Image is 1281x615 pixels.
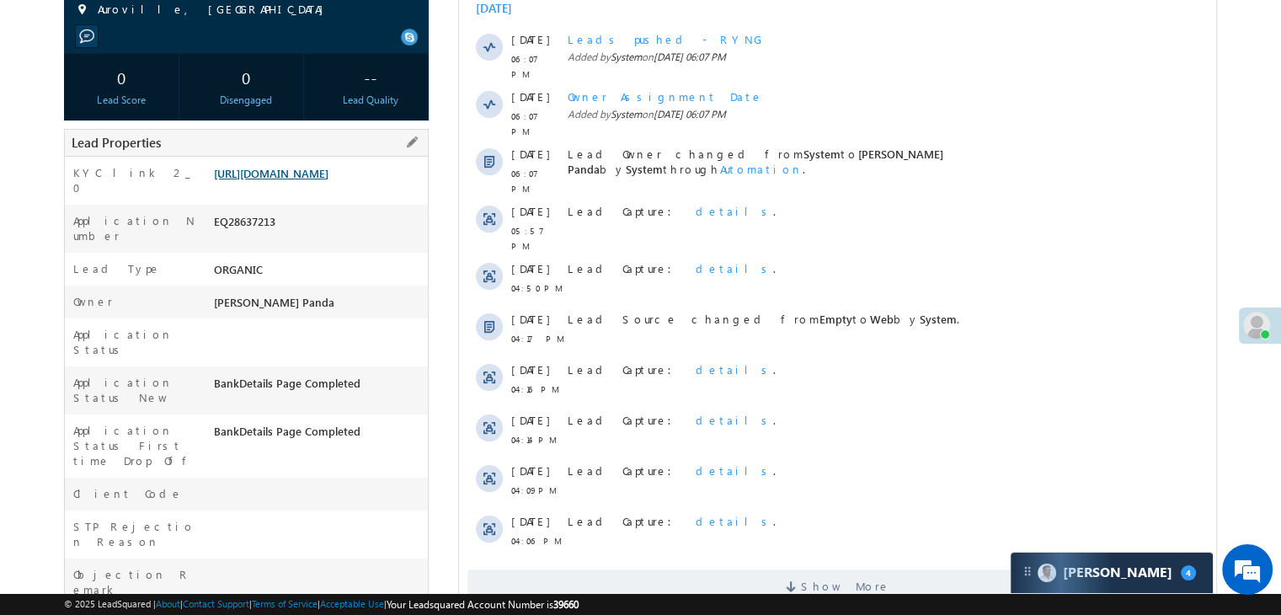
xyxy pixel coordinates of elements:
[109,427,223,441] span: Lead Capture:
[411,377,435,391] span: Web
[73,165,196,195] label: KYC link 2_0
[1021,564,1034,578] img: carter-drag
[109,326,664,341] div: .
[84,13,211,39] div: Sales Activity,Email Bounced,Email Link Clicked,Email Marked Spam,Email Opened & 167 more..
[52,211,90,227] span: [DATE]
[109,211,484,241] span: [PERSON_NAME] Panda
[156,598,180,609] a: About
[73,567,196,597] label: Objection Remark
[320,598,384,609] a: Acceptable Use
[109,269,664,284] div: .
[17,13,75,38] span: Activity Type
[52,377,90,392] span: [DATE]
[109,377,500,391] span: Lead Source changed from to by .
[183,598,249,609] a: Contact Support
[73,519,196,549] label: STP Rejection Reason
[210,423,428,447] div: BankDetails Page Completed
[237,528,314,543] span: details
[52,447,103,462] span: 04:16 PM
[109,528,223,543] span: Lead Capture:
[52,97,90,112] span: [DATE]
[344,211,382,226] span: System
[88,19,141,34] div: 172 Selected
[214,166,328,180] a: [URL][DOMAIN_NAME]
[360,377,393,391] span: Empty
[98,2,332,19] span: Auroville, [GEOGRAPHIC_DATA]
[109,115,664,130] span: Added by on
[193,61,299,93] div: 0
[52,427,90,442] span: [DATE]
[73,423,196,468] label: Application Status First time Drop Off
[73,213,196,243] label: Application Number
[52,478,90,493] span: [DATE]
[52,528,90,543] span: [DATE]
[210,375,428,398] div: BankDetails Page Completed
[73,261,161,276] label: Lead Type
[152,173,183,185] span: System
[461,377,498,391] span: System
[237,478,314,492] span: details
[109,579,664,594] div: .
[553,598,579,611] span: 39660
[195,173,267,185] span: [DATE] 06:07 PM
[109,211,484,241] span: Lead Owner changed from to by through .
[318,61,424,93] div: --
[73,294,113,309] label: Owner
[52,231,103,261] span: 06:07 PM
[52,174,103,204] span: 06:07 PM
[52,396,103,411] span: 04:17 PM
[237,579,314,593] span: details
[68,61,174,93] div: 0
[52,579,90,594] span: [DATE]
[73,486,183,501] label: Client Code
[52,154,90,169] span: [DATE]
[52,497,103,512] span: 04:14 PM
[237,427,314,441] span: details
[68,93,174,108] div: Lead Score
[254,13,276,38] span: Time
[52,116,103,147] span: 06:07 PM
[318,93,424,108] div: Lead Quality
[109,269,223,283] span: Lead Capture:
[237,269,314,283] span: details
[72,134,161,151] span: Lead Properties
[210,213,428,237] div: EQ28637213
[73,327,196,357] label: Application Status
[109,326,223,340] span: Lead Capture:
[1010,552,1214,594] div: carter-dragCarter[PERSON_NAME]4
[52,598,103,613] span: 04:06 PM
[210,261,428,285] div: ORGANIC
[261,227,344,241] span: Automation
[109,154,304,168] span: Owner Assignment Date
[195,115,267,128] span: [DATE] 06:07 PM
[252,598,318,609] a: Terms of Service
[17,66,72,81] div: [DATE]
[52,326,90,341] span: [DATE]
[52,269,90,284] span: [DATE]
[64,596,579,612] span: © 2025 LeadSquared | | | | |
[109,97,304,111] span: Leads pushed - RYNG
[193,93,299,108] div: Disengaged
[52,548,103,563] span: 04:09 PM
[290,19,323,34] div: All Time
[152,115,183,128] span: System
[109,579,223,593] span: Lead Capture:
[109,528,664,543] div: .
[73,375,196,405] label: Application Status New
[387,598,579,611] span: Your Leadsquared Account Number is
[109,427,664,442] div: .
[52,288,103,318] span: 05:57 PM
[237,326,314,340] span: details
[167,227,204,241] span: System
[109,172,664,187] span: Added by on
[52,345,103,361] span: 04:50 PM
[109,478,223,492] span: Lead Capture:
[214,295,334,309] span: [PERSON_NAME] Panda
[109,478,664,493] div: .
[1181,565,1196,580] span: 4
